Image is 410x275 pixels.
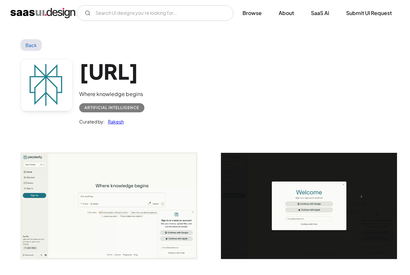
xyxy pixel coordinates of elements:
[77,5,233,21] form: Email Form
[79,118,105,125] div: Curated by:
[77,5,233,21] input: Search UI designs you're looking for...
[21,153,197,259] a: open lightbox
[221,153,397,259] a: open lightbox
[338,6,400,20] a: Submit UI Request
[221,153,397,259] img: 65b9d3bd40d97bb4e9ee2fbe_perplexity%20sign%20in.jpg
[105,118,124,125] a: Rakesh
[21,39,42,51] a: Back
[235,6,270,20] a: Browse
[79,90,144,98] div: Where knowledge begins
[303,6,337,20] a: SaaS Ai
[10,8,75,18] a: home
[21,153,197,259] img: 65b9d3bdf19451c686cb9749_perplexity%20home%20page.jpg
[84,104,139,112] div: Artificial Intelligence
[271,6,302,20] a: About
[79,59,144,84] h1: [URL]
